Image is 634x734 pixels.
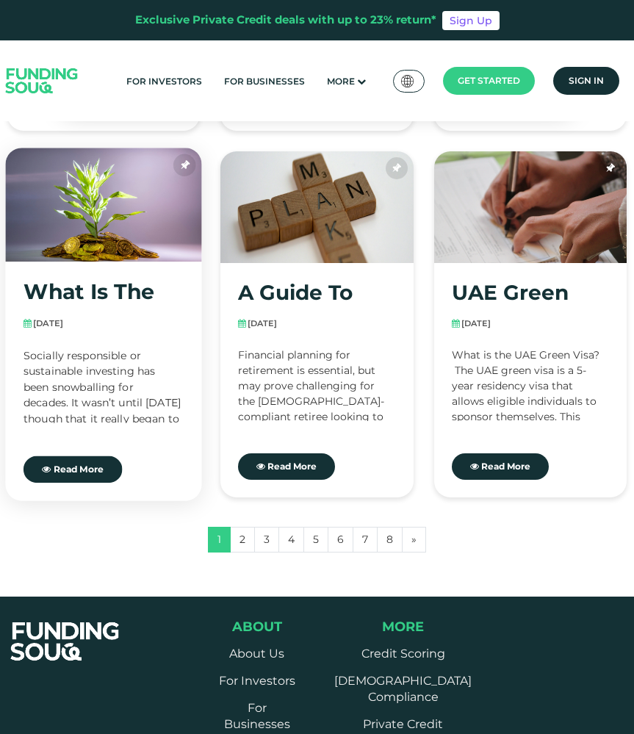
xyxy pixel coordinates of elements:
div: What is the UAE Green Visa? The UAE green visa is a 5-year residency visa that allows eligible in... [452,348,609,421]
span: More [382,619,424,635]
a: A guide to [DEMOGRAPHIC_DATA] retirement plans – guidelines, principles and concepts [238,281,395,306]
a: For Businesses [224,701,290,731]
a: Credit Scoring [361,647,445,661]
a: Read More [238,453,335,480]
a: 6 [328,527,353,553]
a: 1 [208,527,231,553]
a: For Businesses [220,69,309,93]
a: Next [402,527,426,553]
div: Socially responsible or sustainable investing has been snowballing for decades. It wasn’t until [... [24,348,184,422]
span: » [411,533,417,546]
a: Read More [24,456,123,483]
img: SA Flag [401,75,414,87]
span: Get started [458,75,520,86]
span: Read More [54,464,104,475]
span: Sign in [569,75,604,86]
span: [DATE] [461,318,491,328]
a: UAE Green Visa vs. Blue Visa, 2025 Updates [452,281,609,306]
a: 3 [254,527,279,553]
a: 5 [303,527,328,553]
a: 4 [278,527,304,553]
a: Sign Up [442,11,500,30]
img: The UAE Initiatives For Sustainable Investing [5,148,202,262]
span: [DATE] [248,318,277,328]
a: 8 [377,527,403,553]
a: For Investors [123,69,206,93]
nav: Page navigation example [7,527,627,553]
a: Private Credit [363,717,443,731]
a: Sign in [553,67,619,95]
span: [DATE] [33,318,63,328]
a: 2 [230,527,255,553]
a: [DEMOGRAPHIC_DATA] Compliance [334,674,472,704]
a: Read More [452,453,549,480]
div: About [217,619,298,635]
a: What Is The UAE Initiatives For Sustainable Investing? [24,280,184,306]
a: For Investors [219,674,295,688]
span: More [327,76,355,87]
a: 7 [353,527,378,553]
div: Exclusive Private Credit deals with up to 23% return* [135,12,436,29]
span: Read More [481,461,530,472]
img: UAE Green vs. Blue visa [434,151,627,263]
img: halal retirement plans [220,151,413,263]
div: Financial planning for retirement is essential, but may prove challenging for the [DEMOGRAPHIC_DA... [238,348,395,421]
span: Read More [267,461,317,472]
a: About Us [229,647,284,661]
